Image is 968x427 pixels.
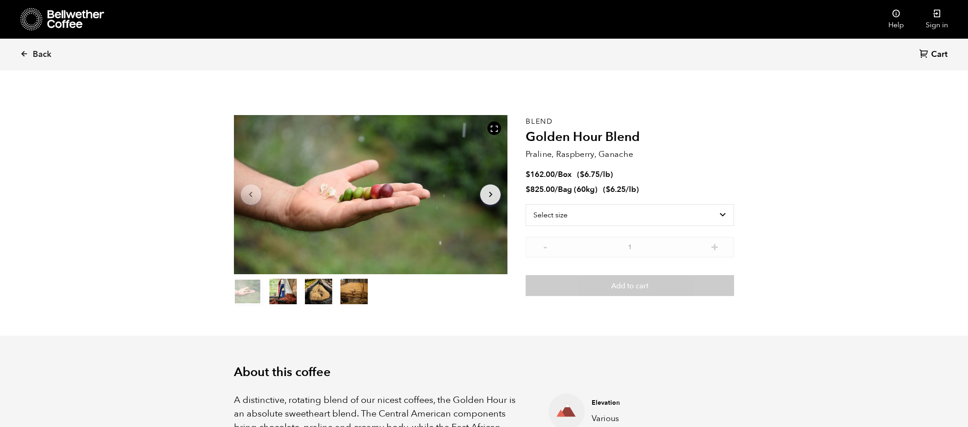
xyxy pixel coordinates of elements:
[526,184,555,195] bdi: 825.00
[526,130,734,145] h2: Golden Hour Blend
[539,241,551,251] button: -
[555,184,558,195] span: /
[919,49,950,61] a: Cart
[558,184,598,195] span: Bag (60kg)
[526,169,555,180] bdi: 162.00
[592,412,720,425] p: Various
[580,169,600,180] bdi: 6.75
[234,365,735,380] h2: About this coffee
[526,169,530,180] span: $
[606,184,626,195] bdi: 6.25
[526,184,530,195] span: $
[603,184,639,195] span: ( )
[606,184,610,195] span: $
[592,398,720,407] h4: Elevation
[526,148,734,161] p: Praline, Raspberry, Ganache
[580,169,584,180] span: $
[577,169,613,180] span: ( )
[709,241,720,251] button: +
[526,275,734,296] button: Add to cart
[33,49,51,60] span: Back
[931,49,948,60] span: Cart
[555,169,558,180] span: /
[600,169,610,180] span: /lb
[626,184,636,195] span: /lb
[558,169,572,180] span: Box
